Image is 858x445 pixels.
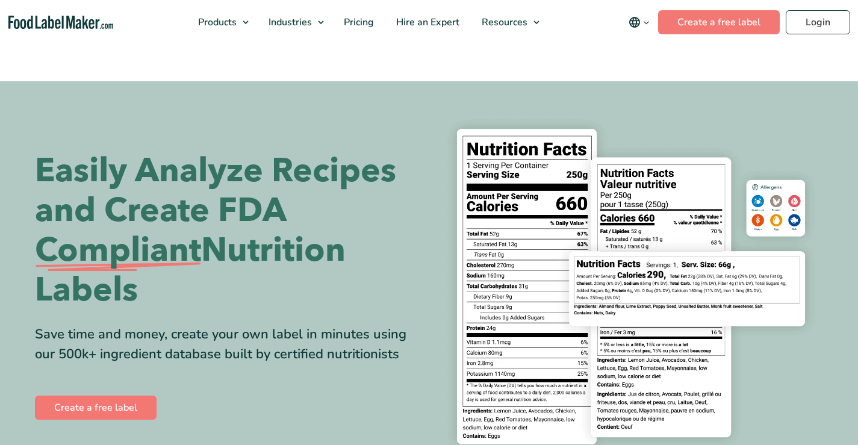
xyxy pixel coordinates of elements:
span: Pricing [340,16,375,29]
span: Hire an Expert [393,16,461,29]
span: Industries [265,16,313,29]
a: Login [786,10,850,34]
a: Create a free label [658,10,780,34]
a: Create a free label [35,396,157,420]
h1: Easily Analyze Recipes and Create FDA Nutrition Labels [35,151,420,310]
span: Resources [478,16,529,29]
span: Products [194,16,238,29]
div: Save time and money, create your own label in minutes using our 500k+ ingredient database built b... [35,325,420,364]
span: Compliant [35,231,201,270]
